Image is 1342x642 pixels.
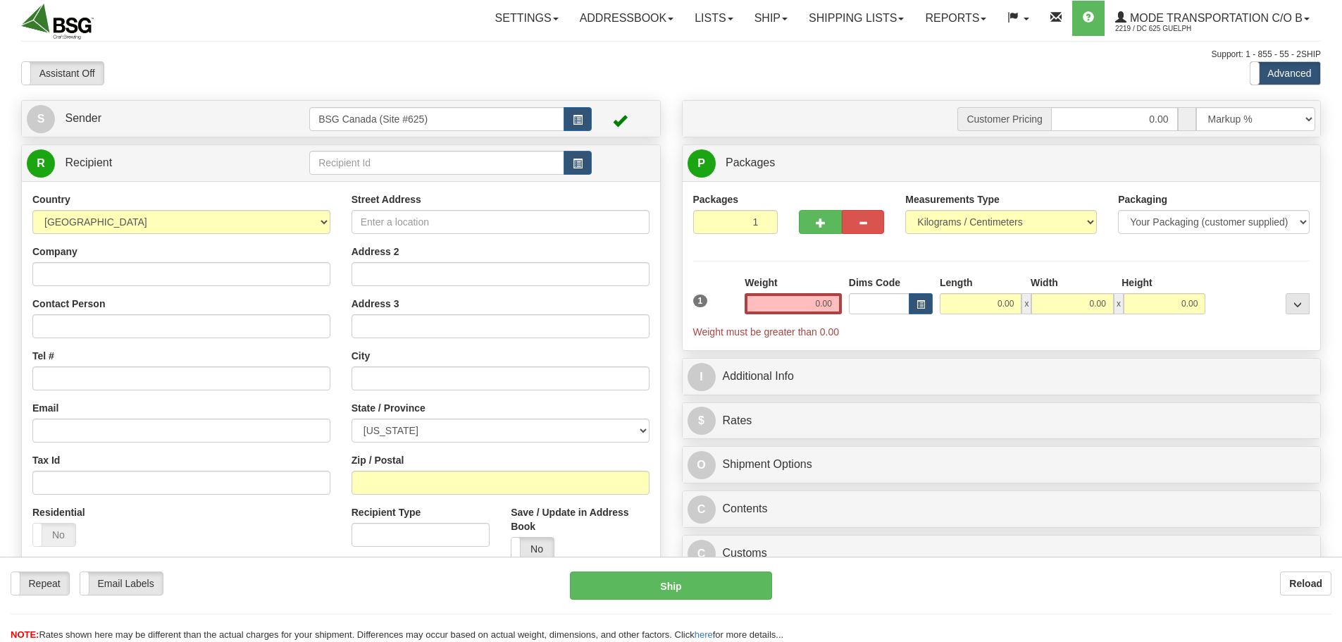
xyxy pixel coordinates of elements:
[1250,62,1320,85] label: Advanced
[32,192,70,206] label: Country
[11,572,69,595] label: Repeat
[1280,572,1331,595] button: Reload
[32,453,60,467] label: Tax Id
[32,349,54,363] label: Tel #
[32,297,105,311] label: Contact Person
[1310,249,1341,393] iframe: chat widget
[688,363,716,391] span: I
[940,276,973,290] label: Length
[32,245,77,259] label: Company
[1289,578,1322,589] b: Reload
[693,295,708,307] span: 1
[352,297,399,311] label: Address 3
[11,629,39,640] span: NOTE:
[309,107,564,131] input: Sender Id
[745,276,777,290] label: Weight
[33,524,75,546] label: No
[1031,276,1058,290] label: Width
[1118,192,1167,206] label: Packaging
[65,156,112,168] span: Recipient
[693,326,840,338] span: Weight must be greater than 0.00
[511,505,649,533] label: Save / Update in Address Book
[849,276,900,290] label: Dims Code
[352,505,421,519] label: Recipient Type
[688,407,716,435] span: $
[957,107,1050,131] span: Customer Pricing
[1021,293,1031,314] span: x
[688,407,1316,436] a: $Rates
[570,572,772,600] button: Ship
[65,112,101,124] span: Sender
[27,149,55,178] span: R
[693,192,739,206] label: Packages
[27,104,309,133] a: S Sender
[309,151,564,175] input: Recipient Id
[1126,12,1303,24] span: Mode Transportation c/o B
[569,1,685,36] a: Addressbook
[695,629,713,640] a: here
[1115,22,1221,36] span: 2219 / DC 625 Guelph
[352,349,370,363] label: City
[744,1,798,36] a: Ship
[688,149,716,178] span: P
[352,245,399,259] label: Address 2
[1122,276,1152,290] label: Height
[1114,293,1124,314] span: x
[688,495,1316,524] a: CContents
[485,1,569,36] a: Settings
[688,495,716,524] span: C
[352,453,404,467] label: Zip / Postal
[27,149,278,178] a: R Recipient
[1105,1,1320,36] a: Mode Transportation c/o B 2219 / DC 625 Guelph
[1286,293,1310,314] div: ...
[688,450,1316,479] a: OShipment Options
[352,210,650,234] input: Enter a location
[511,538,554,560] label: No
[21,4,94,39] img: logo2219.jpg
[688,451,716,479] span: O
[32,401,58,415] label: Email
[798,1,914,36] a: Shipping lists
[688,149,1316,178] a: P Packages
[914,1,997,36] a: Reports
[352,401,425,415] label: State / Province
[32,505,85,519] label: Residential
[726,156,775,168] span: Packages
[352,192,421,206] label: Street Address
[688,540,716,568] span: C
[27,105,55,133] span: S
[688,539,1316,568] a: CCustoms
[684,1,743,36] a: Lists
[688,362,1316,391] a: IAdditional Info
[21,49,1321,61] div: Support: 1 - 855 - 55 - 2SHIP
[22,62,104,85] label: Assistant Off
[905,192,1000,206] label: Measurements Type
[80,572,163,595] label: Email Labels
